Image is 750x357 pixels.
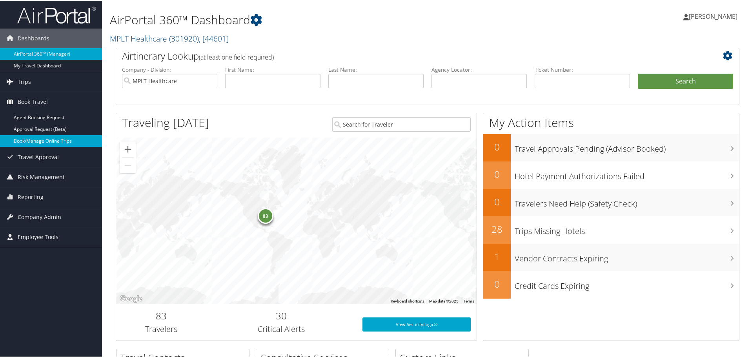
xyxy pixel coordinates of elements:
[120,141,136,156] button: Zoom in
[483,194,511,208] h2: 0
[18,71,31,91] span: Trips
[362,317,471,331] a: View SecurityLogic®
[122,114,209,130] h1: Traveling [DATE]
[122,308,200,322] h2: 83
[122,323,200,334] h3: Travelers
[483,249,511,263] h2: 1
[483,188,739,216] a: 0Travelers Need Help (Safety Check)
[638,73,733,89] button: Search
[483,277,511,290] h2: 0
[118,293,144,303] img: Google
[515,248,739,263] h3: Vendor Contracts Expiring
[429,298,459,303] span: Map data ©2025
[122,65,217,73] label: Company - Division:
[483,161,739,188] a: 0Hotel Payment Authorizations Failed
[483,140,511,153] h2: 0
[18,28,49,47] span: Dashboards
[18,187,44,206] span: Reporting
[212,308,351,322] h2: 30
[110,11,533,27] h1: AirPortal 360™ Dashboard
[122,49,681,62] h2: Airtinerary Lookup
[515,194,739,208] h3: Travelers Need Help (Safety Check)
[199,52,274,61] span: (at least one field required)
[391,298,424,303] button: Keyboard shortcuts
[18,227,58,246] span: Employee Tools
[483,114,739,130] h1: My Action Items
[169,33,199,43] span: ( 301920 )
[483,133,739,161] a: 0Travel Approvals Pending (Advisor Booked)
[225,65,320,73] label: First Name:
[431,65,527,73] label: Agency Locator:
[18,147,59,166] span: Travel Approval
[328,65,424,73] label: Last Name:
[18,167,65,186] span: Risk Management
[120,157,136,172] button: Zoom out
[689,11,737,20] span: [PERSON_NAME]
[332,116,471,131] input: Search for Traveler
[110,33,229,43] a: MPLT Healthcare
[535,65,630,73] label: Ticket Number:
[18,207,61,226] span: Company Admin
[17,5,96,24] img: airportal-logo.png
[483,167,511,180] h2: 0
[515,276,739,291] h3: Credit Cards Expiring
[118,293,144,303] a: Open this area in Google Maps (opens a new window)
[483,270,739,298] a: 0Credit Cards Expiring
[515,166,739,181] h3: Hotel Payment Authorizations Failed
[212,323,351,334] h3: Critical Alerts
[515,139,739,154] h3: Travel Approvals Pending (Advisor Booked)
[483,243,739,270] a: 1Vendor Contracts Expiring
[257,207,273,223] div: 83
[18,91,48,111] span: Book Travel
[483,216,739,243] a: 28Trips Missing Hotels
[483,222,511,235] h2: 28
[515,221,739,236] h3: Trips Missing Hotels
[683,4,745,27] a: [PERSON_NAME]
[463,298,474,303] a: Terms (opens in new tab)
[199,33,229,43] span: , [ 44601 ]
